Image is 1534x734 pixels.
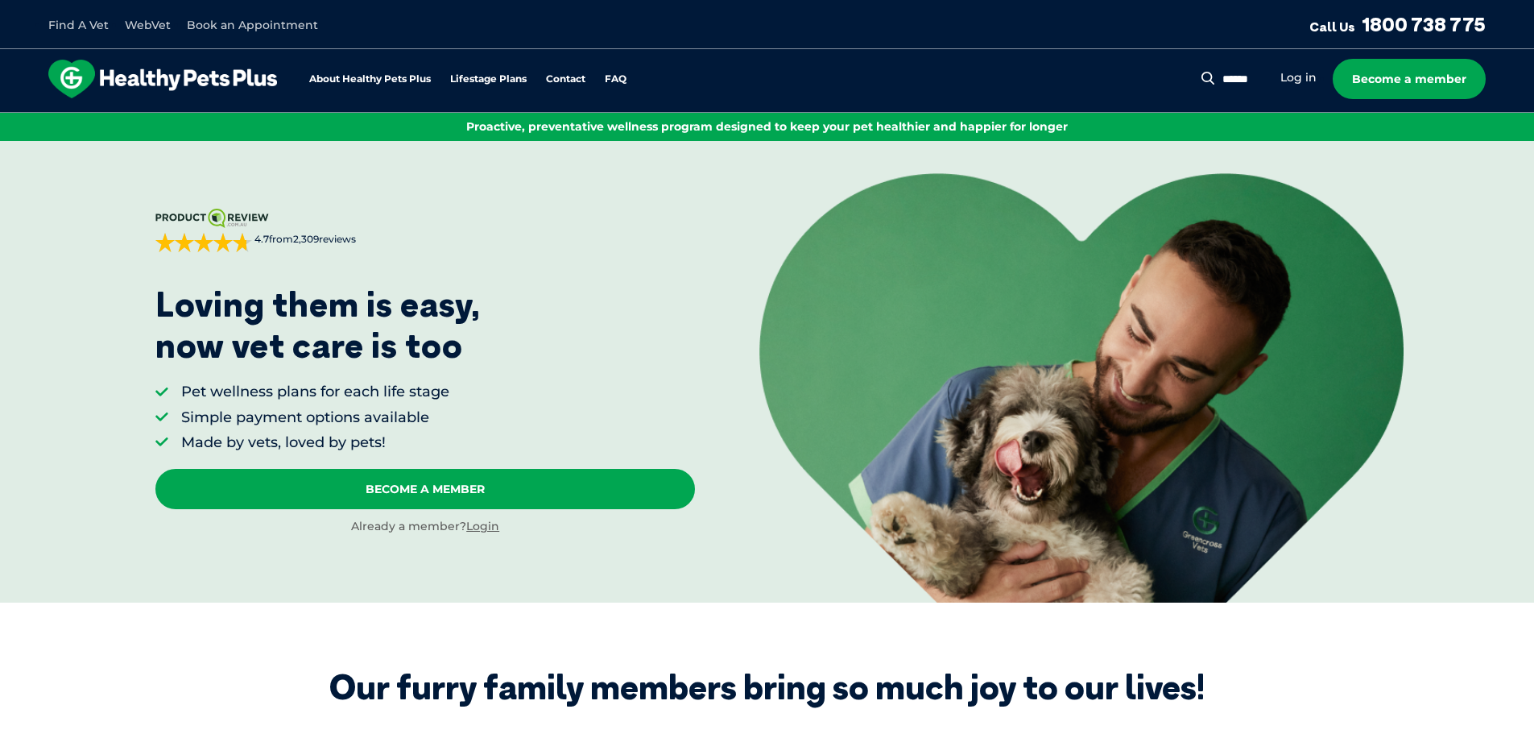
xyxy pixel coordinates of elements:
a: Log in [1280,70,1317,85]
span: Call Us [1309,19,1355,35]
a: Find A Vet [48,18,109,32]
span: Proactive, preventative wellness program designed to keep your pet healthier and happier for longer [466,119,1068,134]
a: Login [466,519,499,533]
a: FAQ [605,74,626,85]
a: About Healthy Pets Plus [309,74,431,85]
li: Simple payment options available [181,408,449,428]
span: 2,309 reviews [293,233,356,245]
a: Become a member [1333,59,1486,99]
div: Already a member? [155,519,695,535]
p: Loving them is easy, now vet care is too [155,284,481,366]
li: Pet wellness plans for each life stage [181,382,449,402]
a: Become A Member [155,469,695,509]
a: Book an Appointment [187,18,318,32]
a: WebVet [125,18,171,32]
strong: 4.7 [254,233,269,245]
img: hpp-logo [48,60,277,98]
a: 4.7from2,309reviews [155,209,695,252]
button: Search [1198,70,1218,86]
li: Made by vets, loved by pets! [181,433,449,453]
span: from [252,233,356,247]
div: 4.7 out of 5 stars [155,233,252,252]
a: Contact [546,74,585,85]
a: Lifestage Plans [450,74,527,85]
img: <p>Loving them is easy, <br /> now vet care is too</p> [759,173,1404,602]
a: Call Us1800 738 775 [1309,12,1486,36]
div: Our furry family members bring so much joy to our lives! [329,667,1205,707]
